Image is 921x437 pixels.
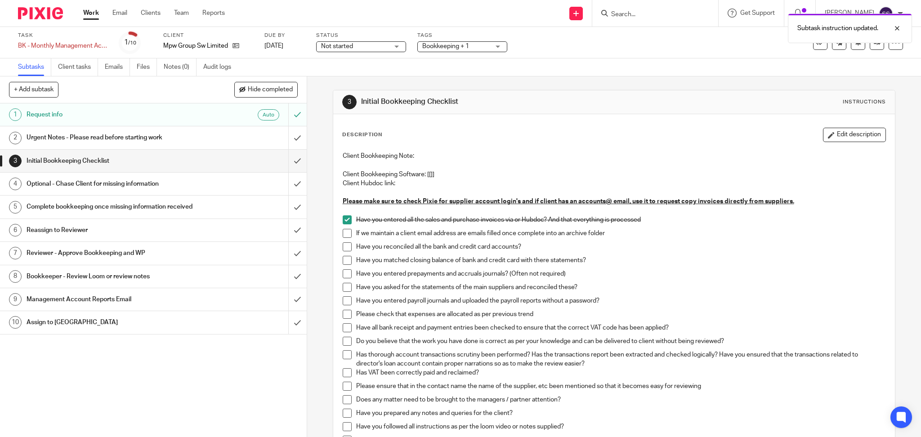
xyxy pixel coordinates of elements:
[174,9,189,18] a: Team
[9,270,22,283] div: 8
[342,131,382,138] p: Description
[343,170,886,179] p: Client Bookkeeping Software: [[]]
[27,200,195,214] h1: Complete bookkeeping once missing information received
[27,223,195,237] h1: Reassign to Reviewer
[356,350,886,369] p: Has thorough account transactions scrutiny been performed? Has the transactions report been extra...
[18,41,108,50] div: BK - Monthly Management Accounts
[843,98,886,106] div: Instructions
[356,296,886,305] p: Have you entered payroll journals and uploaded the payroll reports without a password?
[316,32,406,39] label: Status
[9,132,22,144] div: 2
[27,131,195,144] h1: Urgent Notes - Please read before starting work
[258,109,279,120] div: Auto
[163,41,228,50] p: Mpw Group Sw Limited
[361,97,633,107] h1: Initial Bookkeeping Checklist
[248,86,293,94] span: Hide completed
[27,270,195,283] h1: Bookkeeper - Review Loom or review notes
[128,40,136,45] small: /10
[18,7,63,19] img: Pixie
[356,269,886,278] p: Have you entered prepayments and accruals journals? (Often not required)
[9,247,22,259] div: 7
[137,58,157,76] a: Files
[234,82,298,97] button: Hide completed
[356,337,886,346] p: Do you believe that the work you have done is correct as per your knowledge and can be delivered ...
[27,108,195,121] h1: Request info
[356,256,886,265] p: Have you matched closing balance of bank and credit card with there statements?
[823,128,886,142] button: Edit description
[9,108,22,121] div: 1
[27,316,195,329] h1: Assign to [GEOGRAPHIC_DATA]
[343,198,794,205] u: Please make sure to check Pixie for supplier account login's and if client has an accounts@ email...
[27,246,195,260] h1: Reviewer - Approve Bookkeeping and WP
[797,24,878,33] p: Subtask instruction updated.
[9,316,22,329] div: 10
[9,178,22,190] div: 4
[9,201,22,214] div: 5
[105,58,130,76] a: Emails
[264,32,305,39] label: Due by
[356,310,886,319] p: Please check that expenses are allocated as per previous trend
[9,293,22,306] div: 9
[321,43,353,49] span: Not started
[356,395,886,404] p: Does any matter need to be brought to the managers / partner attention?
[202,9,225,18] a: Reports
[163,32,253,39] label: Client
[141,9,161,18] a: Clients
[356,368,886,377] p: Has VAT been correctly paid and reclaimed?
[356,242,886,251] p: Have you reconciled all the bank and credit card accounts?
[203,58,238,76] a: Audit logs
[124,37,136,48] div: 1
[58,58,98,76] a: Client tasks
[356,229,886,238] p: If we maintain a client email address are emails filled once complete into an archive folder
[879,6,893,21] img: svg%3E
[264,43,283,49] span: [DATE]
[356,422,886,431] p: Have you followed all instructions as per the loom video or notes supplied?
[18,58,51,76] a: Subtasks
[9,224,22,236] div: 6
[343,179,886,188] p: Client Hubdoc link:
[27,154,195,168] h1: Initial Bookkeeping Checklist
[27,177,195,191] h1: Optional - Chase Client for missing information
[417,32,507,39] label: Tags
[83,9,99,18] a: Work
[342,95,357,109] div: 3
[356,283,886,292] p: Have you asked for the statements of the main suppliers and reconciled these?
[343,152,886,161] p: Client Bookkeeping Note:
[9,82,58,97] button: + Add subtask
[422,43,469,49] span: Bookkeeping + 1
[18,32,108,39] label: Task
[356,215,886,224] p: Have you entered all the sales and purchase invoices via or Hubdoc? And that everything is processed
[112,9,127,18] a: Email
[356,382,886,391] p: Please ensure that in the contact name the name of the supplier, etc been mentioned so that it be...
[164,58,197,76] a: Notes (0)
[27,293,195,306] h1: Management Account Reports Email
[356,323,886,332] p: Have all bank receipt and payment entries been checked to ensure that the correct VAT code has be...
[9,155,22,167] div: 3
[356,409,886,418] p: Have you prepared any notes and queries for the client?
